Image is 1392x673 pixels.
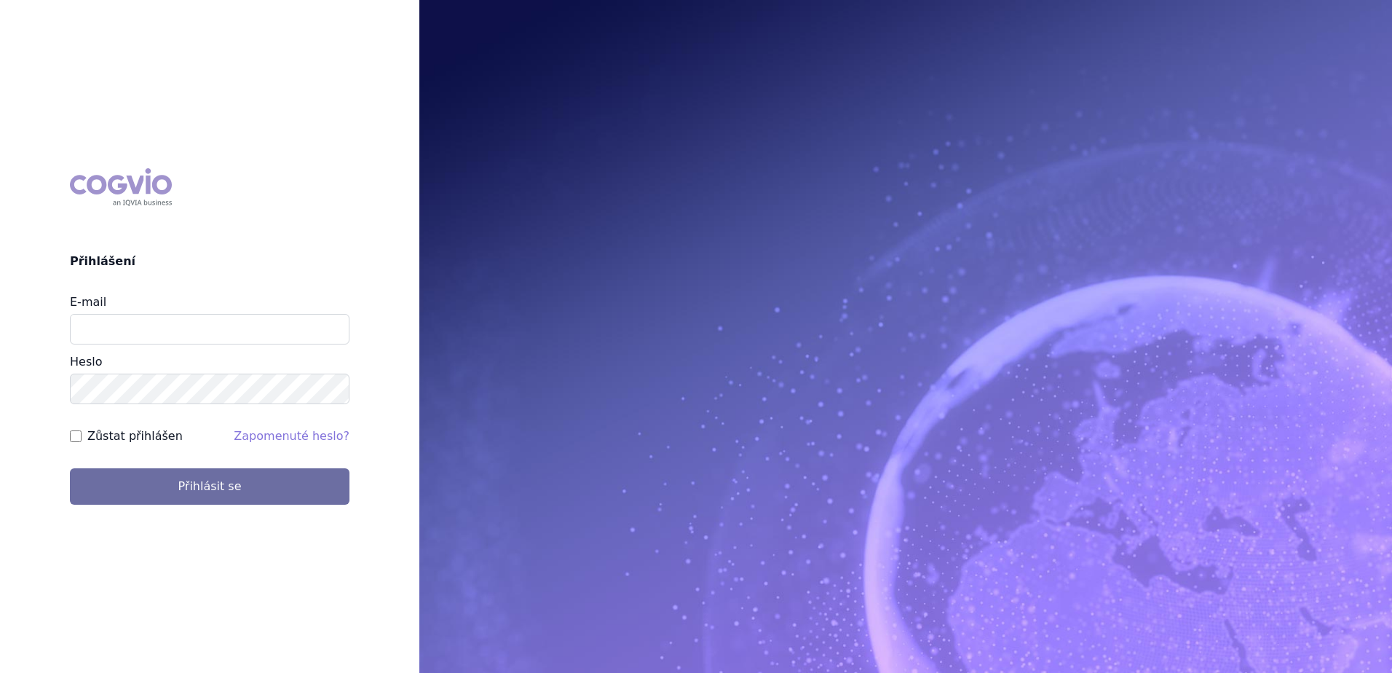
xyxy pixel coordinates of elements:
label: Heslo [70,355,102,369]
h2: Přihlášení [70,253,349,270]
label: E-mail [70,295,106,309]
button: Přihlásit se [70,468,349,505]
label: Zůstat přihlášen [87,428,183,445]
a: Zapomenuté heslo? [234,429,349,443]
div: COGVIO [70,168,172,206]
